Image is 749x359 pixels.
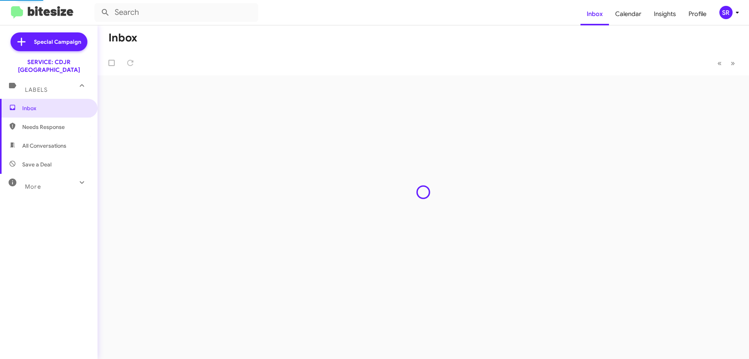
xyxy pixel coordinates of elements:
button: Previous [713,55,726,71]
div: SR [719,6,733,19]
button: SR [713,6,740,19]
span: Needs Response [22,123,89,131]
h1: Inbox [108,32,137,44]
span: More [25,183,41,190]
span: « [717,58,722,68]
input: Search [94,3,258,22]
span: All Conversations [22,142,66,150]
span: Labels [25,86,48,93]
a: Special Campaign [11,32,87,51]
span: » [731,58,735,68]
a: Insights [648,3,682,25]
a: Profile [682,3,713,25]
button: Next [726,55,740,71]
span: Special Campaign [34,38,81,46]
nav: Page navigation example [713,55,740,71]
span: Save a Deal [22,161,51,168]
a: Inbox [580,3,609,25]
span: Inbox [22,104,89,112]
a: Calendar [609,3,648,25]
